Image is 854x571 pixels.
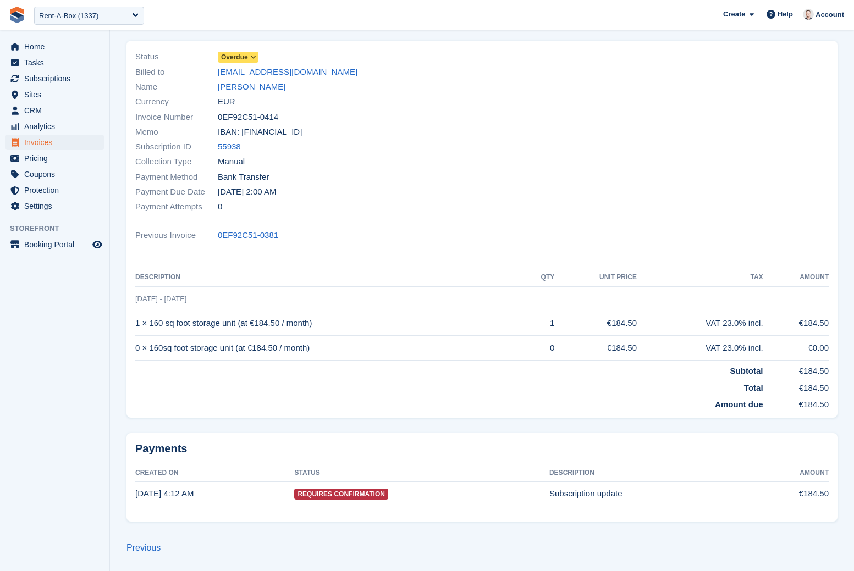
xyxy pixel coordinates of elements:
span: Settings [24,198,90,214]
a: menu [5,167,104,182]
img: Jeff Knox [803,9,814,20]
a: menu [5,237,104,252]
span: 0 [218,201,222,213]
a: menu [5,39,104,54]
td: €184.50 [554,336,637,361]
span: Memo [135,126,218,138]
a: menu [5,119,104,134]
span: Payment Method [135,171,218,184]
th: Amount [763,269,829,286]
strong: Total [744,383,763,392]
td: 0 [525,336,554,361]
th: Created On [135,464,294,482]
a: Overdue [218,51,258,63]
span: CRM [24,103,90,118]
td: 0 × 160sq foot storage unit (at €184.50 / month) [135,336,525,361]
a: [EMAIL_ADDRESS][DOMAIN_NAME] [218,66,357,79]
th: Amount [748,464,829,482]
td: €184.50 [763,394,829,411]
a: menu [5,151,104,166]
time: 2025-08-01 03:12:27 UTC [135,489,194,498]
span: Invoice Number [135,111,218,124]
span: Sites [24,87,90,102]
strong: Subtotal [730,366,763,375]
span: Subscription ID [135,141,218,153]
span: Requires Confirmation [294,489,388,500]
a: 0EF92C51-0381 [218,229,278,242]
div: VAT 23.0% incl. [637,317,763,330]
td: €184.50 [763,361,829,378]
th: Tax [637,269,763,286]
td: 1 × 160 sq foot storage unit (at €184.50 / month) [135,311,525,336]
a: 55938 [218,141,241,153]
span: Protection [24,182,90,198]
span: Bank Transfer [218,171,269,184]
td: €184.50 [748,481,829,506]
a: menu [5,87,104,102]
td: Subscription update [549,481,748,506]
th: QTY [525,269,554,286]
td: €0.00 [763,336,829,361]
th: Status [294,464,549,482]
a: menu [5,135,104,150]
th: Description [549,464,748,482]
span: Name [135,81,218,93]
span: Create [723,9,745,20]
span: Help [778,9,793,20]
a: menu [5,55,104,70]
span: Coupons [24,167,90,182]
td: €184.50 [763,378,829,395]
td: 1 [525,311,554,336]
a: [PERSON_NAME] [218,81,285,93]
span: Subscriptions [24,71,90,86]
span: Storefront [10,223,109,234]
span: Overdue [221,52,248,62]
td: €184.50 [763,311,829,336]
span: Home [24,39,90,54]
a: menu [5,71,104,86]
span: Collection Type [135,156,218,168]
strong: Amount due [715,400,763,409]
span: Booking Portal [24,237,90,252]
span: Currency [135,96,218,108]
a: menu [5,103,104,118]
span: Status [135,51,218,63]
span: Invoices [24,135,90,150]
span: Billed to [135,66,218,79]
span: Payment Due Date [135,186,218,198]
a: Preview store [91,238,104,251]
span: Analytics [24,119,90,134]
span: EUR [218,96,235,108]
time: 2025-08-02 01:00:00 UTC [218,186,276,198]
th: Description [135,269,525,286]
span: 0EF92C51-0414 [218,111,278,124]
span: Manual [218,156,245,168]
span: Tasks [24,55,90,70]
span: Account [816,9,844,20]
th: Unit Price [554,269,637,286]
h2: Payments [135,442,829,456]
a: Previous [126,543,161,552]
span: [DATE] - [DATE] [135,295,186,303]
div: VAT 23.0% incl. [637,342,763,354]
span: Previous Invoice [135,229,218,242]
span: Pricing [24,151,90,166]
td: €184.50 [554,311,637,336]
span: IBAN: [FINANCIAL_ID] [218,126,302,138]
img: stora-icon-8386f47178a22dfd0bd8f6a31ec36ba5ce8667c1dd55bd0f319d3a0aa187defe.svg [9,7,25,23]
div: Rent-A-Box (1337) [39,10,98,21]
a: menu [5,182,104,198]
span: Payment Attempts [135,201,218,213]
a: menu [5,198,104,214]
